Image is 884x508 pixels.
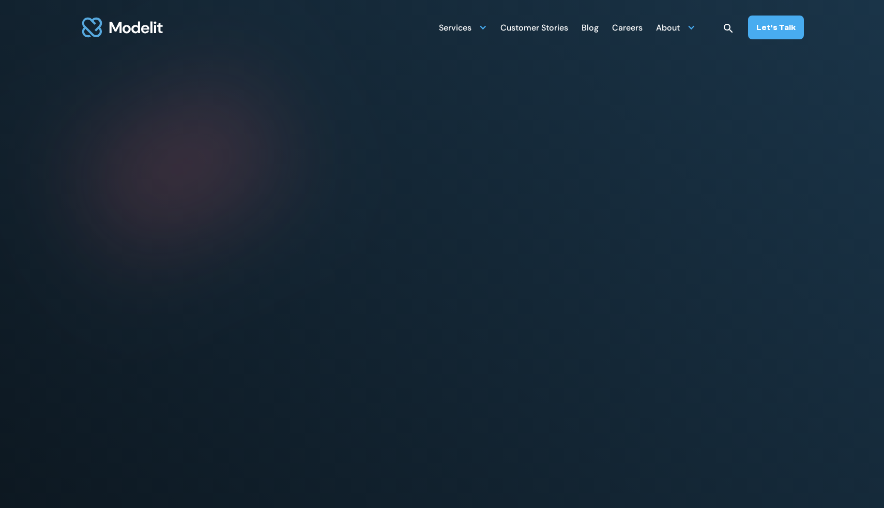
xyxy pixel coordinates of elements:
[756,22,796,33] div: Let’s Talk
[656,17,695,37] div: About
[612,19,643,39] div: Careers
[582,19,599,39] div: Blog
[439,17,487,37] div: Services
[500,19,568,39] div: Customer Stories
[748,16,804,39] a: Let’s Talk
[80,11,165,43] a: home
[439,19,471,39] div: Services
[582,17,599,37] a: Blog
[656,19,680,39] div: About
[500,17,568,37] a: Customer Stories
[612,17,643,37] a: Careers
[80,11,165,43] img: modelit logo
